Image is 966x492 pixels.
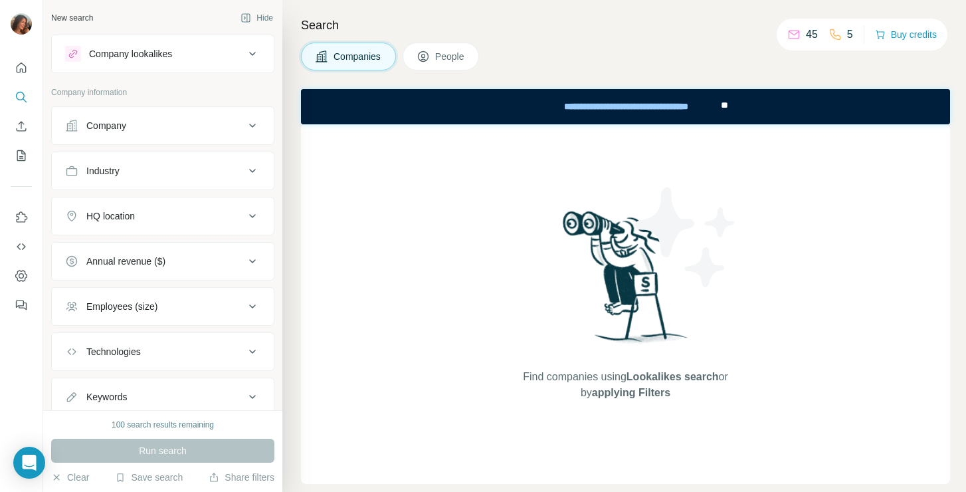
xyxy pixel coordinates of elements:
[86,209,135,223] div: HQ location
[51,471,89,484] button: Clear
[52,200,274,232] button: HQ location
[86,300,157,313] div: Employees (size)
[209,471,274,484] button: Share filters
[52,245,274,277] button: Annual revenue ($)
[11,56,32,80] button: Quick start
[52,291,274,322] button: Employees (size)
[592,387,670,398] span: applying Filters
[112,419,214,431] div: 100 search results remaining
[847,27,853,43] p: 5
[13,447,45,479] div: Open Intercom Messenger
[519,369,731,401] span: Find companies using or by
[52,381,274,413] button: Keywords
[51,86,274,98] p: Company information
[86,345,141,358] div: Technologies
[11,205,32,229] button: Use Surfe on LinkedIn
[86,164,120,178] div: Industry
[557,207,695,356] img: Surfe Illustration - Woman searching with binoculars
[52,110,274,142] button: Company
[52,155,274,187] button: Industry
[11,144,32,168] button: My lists
[115,471,183,484] button: Save search
[11,13,32,35] img: Avatar
[875,25,937,44] button: Buy credits
[626,178,745,297] img: Surfe Illustration - Stars
[52,336,274,368] button: Technologies
[231,8,282,28] button: Hide
[51,12,93,24] div: New search
[11,114,32,138] button: Enrich CSV
[435,50,466,63] span: People
[11,85,32,109] button: Search
[11,235,32,259] button: Use Surfe API
[11,293,32,317] button: Feedback
[627,371,719,382] span: Lookalikes search
[11,264,32,288] button: Dashboard
[334,50,382,63] span: Companies
[806,27,818,43] p: 45
[89,47,172,61] div: Company lookalikes
[86,119,126,132] div: Company
[86,255,165,268] div: Annual revenue ($)
[86,390,127,404] div: Keywords
[301,16,950,35] h4: Search
[301,89,950,124] iframe: Banner
[52,38,274,70] button: Company lookalikes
